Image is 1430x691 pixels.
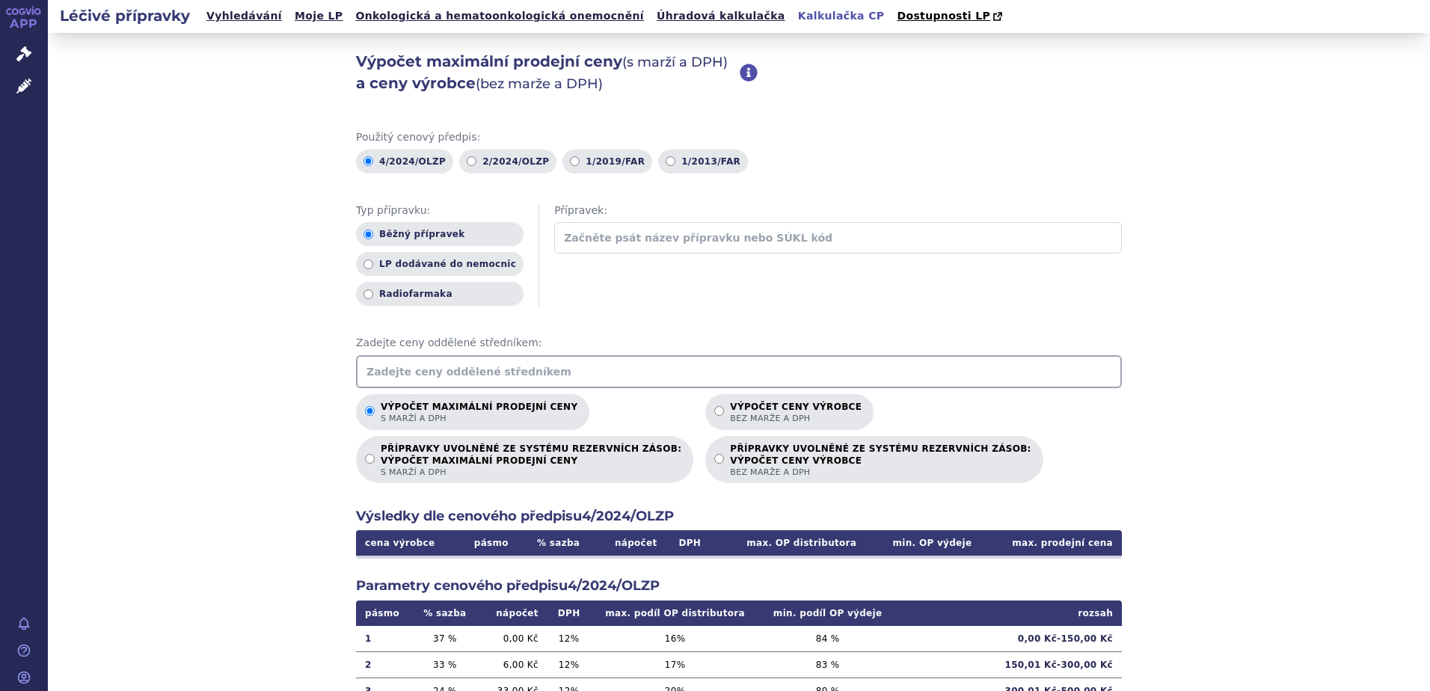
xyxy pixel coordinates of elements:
strong: VÝPOČET CENY VÝROBCE [730,455,1031,467]
input: 1/2013/FAR [666,156,675,166]
p: Výpočet ceny výrobce [730,402,862,424]
a: Úhradová kalkulačka [652,6,790,26]
label: 1/2013/FAR [658,150,748,173]
th: nápočet [595,530,666,556]
td: 33 % [412,651,477,678]
th: DPH [547,601,591,626]
label: LP dodávané do nemocnic [356,252,524,276]
th: min. OP výdeje [865,530,981,556]
td: 16 % [590,626,759,652]
span: Dostupnosti LP [897,10,990,22]
th: min. podíl OP výdeje [760,601,896,626]
th: rozsah [896,601,1122,626]
th: cena výrobce [356,530,460,556]
th: DPH [666,530,714,556]
label: Radiofarmaka [356,282,524,306]
span: bez marže a DPH [730,467,1031,478]
td: 12 % [547,651,591,678]
td: 84 % [760,626,896,652]
label: 1/2019/FAR [562,150,652,173]
input: Radiofarmaka [363,289,373,299]
h2: Výsledky dle cenového předpisu 4/2024/OLZP [356,507,1122,526]
th: max. podíl OP distributora [590,601,759,626]
span: s marží a DPH [381,413,577,424]
a: Onkologická a hematoonkologická onemocnění [351,6,648,26]
td: 83 % [760,651,896,678]
input: PŘÍPRAVKY UVOLNĚNÉ ZE SYSTÉMU REZERVNÍCH ZÁSOB:VÝPOČET MAXIMÁLNÍ PRODEJNÍ CENYs marží a DPH [365,454,375,464]
h2: Parametry cenového předpisu 4/2024/OLZP [356,577,1122,595]
label: 2/2024/OLZP [459,150,556,173]
h2: Léčivé přípravky [48,5,202,26]
span: bez marže a DPH [730,413,862,424]
a: Moje LP [290,6,347,26]
input: 2/2024/OLZP [467,156,476,166]
td: 150,01 Kč - 300,00 Kč [896,651,1122,678]
p: PŘÍPRAVKY UVOLNĚNÉ ZE SYSTÉMU REZERVNÍCH ZÁSOB: [730,443,1031,478]
p: PŘÍPRAVKY UVOLNĚNÉ ZE SYSTÉMU REZERVNÍCH ZÁSOB: [381,443,681,478]
td: 0,00 Kč - 150,00 Kč [896,626,1122,652]
td: 37 % [412,626,477,652]
th: max. OP distributora [714,530,865,556]
span: (bez marže a DPH) [476,76,603,92]
span: Zadejte ceny oddělené středníkem: [356,336,1122,351]
input: Běžný přípravek [363,230,373,239]
span: Použitý cenový předpis: [356,130,1122,145]
input: Zadejte ceny oddělené středníkem [356,355,1122,388]
th: pásmo [460,530,522,556]
span: Typ přípravku: [356,203,524,218]
th: % sazba [412,601,477,626]
span: (s marží a DPH) [622,54,728,70]
input: LP dodávané do nemocnic [363,259,373,269]
th: nápočet [477,601,547,626]
input: PŘÍPRAVKY UVOLNĚNÉ ZE SYSTÉMU REZERVNÍCH ZÁSOB:VÝPOČET CENY VÝROBCEbez marže a DPH [714,454,724,464]
td: 1 [356,626,412,652]
a: Dostupnosti LP [892,6,1010,27]
a: Vyhledávání [202,6,286,26]
span: s marží a DPH [381,467,681,478]
input: Výpočet maximální prodejní cenys marží a DPH [365,406,375,416]
input: 1/2019/FAR [570,156,580,166]
th: pásmo [356,601,412,626]
td: 6,00 Kč [477,651,547,678]
label: Běžný přípravek [356,222,524,246]
th: % sazba [522,530,594,556]
span: Přípravek: [554,203,1122,218]
label: 4/2024/OLZP [356,150,453,173]
td: 17 % [590,651,759,678]
strong: VÝPOČET MAXIMÁLNÍ PRODEJNÍ CENY [381,455,681,467]
td: 0,00 Kč [477,626,547,652]
input: Výpočet ceny výrobcebez marže a DPH [714,406,724,416]
p: Výpočet maximální prodejní ceny [381,402,577,424]
td: 2 [356,651,412,678]
h2: Výpočet maximální prodejní ceny a ceny výrobce [356,51,740,94]
th: max. prodejní cena [981,530,1122,556]
input: Začněte psát název přípravku nebo SÚKL kód [554,222,1122,254]
input: 4/2024/OLZP [363,156,373,166]
td: 12 % [547,626,591,652]
a: Kalkulačka CP [794,6,889,26]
